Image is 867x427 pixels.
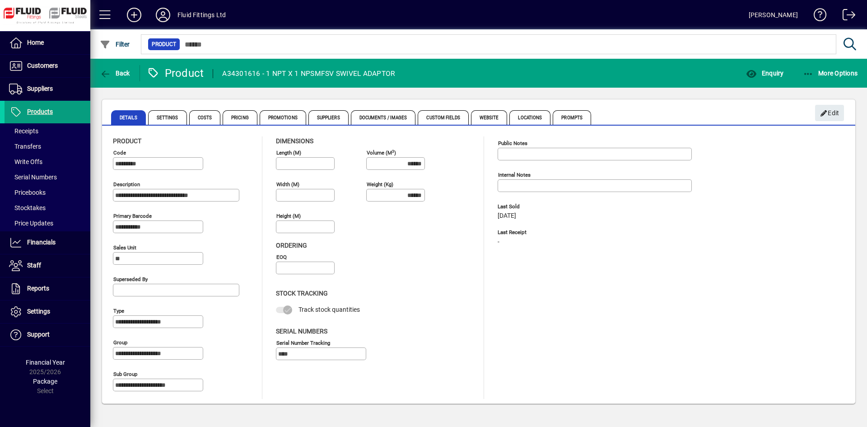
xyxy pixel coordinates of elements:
[5,200,90,216] a: Stocktakes
[27,262,41,269] span: Staff
[276,150,301,156] mat-label: Length (m)
[276,339,330,346] mat-label: Serial Number tracking
[177,8,226,22] div: Fluid Fittings Ltd
[509,110,550,125] span: Locations
[749,8,798,22] div: [PERSON_NAME]
[9,158,42,165] span: Write Offs
[27,331,50,338] span: Support
[100,41,130,48] span: Filter
[9,127,38,135] span: Receipts
[260,110,306,125] span: Promotions
[276,328,327,335] span: Serial Numbers
[113,308,124,314] mat-label: Type
[746,70,783,77] span: Enquiry
[113,137,141,145] span: Product
[27,62,58,69] span: Customers
[148,110,187,125] span: Settings
[113,213,152,219] mat-label: Primary barcode
[5,254,90,277] a: Staff
[807,2,827,31] a: Knowledge Base
[308,110,349,125] span: Suppliers
[801,65,860,81] button: More Options
[5,139,90,154] a: Transfers
[5,55,90,77] a: Customers
[27,39,44,46] span: Home
[26,359,65,366] span: Financial Year
[5,154,90,169] a: Write Offs
[222,66,395,81] div: A34301616 - 1 NPT X 1 NPSMFSV SWIVEL ADAPTOR
[33,378,57,385] span: Package
[113,244,136,251] mat-label: Sales unit
[5,231,90,254] a: Financials
[113,339,127,346] mat-label: Group
[5,324,90,346] a: Support
[820,106,839,121] span: Edit
[5,185,90,200] a: Pricebooks
[90,65,140,81] app-page-header-button: Back
[5,123,90,139] a: Receipts
[498,140,527,146] mat-label: Public Notes
[111,110,146,125] span: Details
[276,213,301,219] mat-label: Height (m)
[152,40,176,49] span: Product
[113,181,140,188] mat-label: Description
[276,254,287,260] mat-label: EOQ
[5,32,90,54] a: Home
[803,70,858,77] span: More Options
[471,110,508,125] span: Website
[5,169,90,185] a: Serial Numbers
[498,230,633,235] span: Last Receipt
[276,290,328,297] span: Stock Tracking
[98,36,132,52] button: Filter
[113,150,126,156] mat-label: Code
[815,105,844,121] button: Edit
[113,276,148,282] mat-label: Superseded by
[836,2,856,31] a: Logout
[223,110,257,125] span: Pricing
[498,204,633,210] span: Last Sold
[147,66,204,80] div: Product
[9,143,41,150] span: Transfers
[27,285,49,292] span: Reports
[5,277,90,300] a: Reports
[351,110,416,125] span: Documents / Images
[9,174,57,181] span: Serial Numbers
[367,150,396,156] mat-label: Volume (m )
[392,149,394,153] sup: 3
[98,65,132,81] button: Back
[498,172,531,178] mat-label: Internal Notes
[27,308,50,315] span: Settings
[9,189,46,196] span: Pricebooks
[276,137,313,145] span: Dimensions
[498,212,516,220] span: [DATE]
[298,306,360,313] span: Track stock quantities
[113,371,137,377] mat-label: Sub group
[149,7,177,23] button: Profile
[120,7,149,23] button: Add
[744,65,786,81] button: Enquiry
[9,220,53,227] span: Price Updates
[27,85,53,92] span: Suppliers
[5,300,90,323] a: Settings
[9,204,46,211] span: Stocktakes
[27,108,53,115] span: Products
[5,78,90,100] a: Suppliers
[276,242,307,249] span: Ordering
[100,70,130,77] span: Back
[5,216,90,231] a: Price Updates
[189,110,221,125] span: Costs
[276,181,299,188] mat-label: Width (m)
[418,110,468,125] span: Custom Fields
[367,181,393,188] mat-label: Weight (Kg)
[553,110,591,125] span: Prompts
[498,239,499,246] span: -
[27,239,56,246] span: Financials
